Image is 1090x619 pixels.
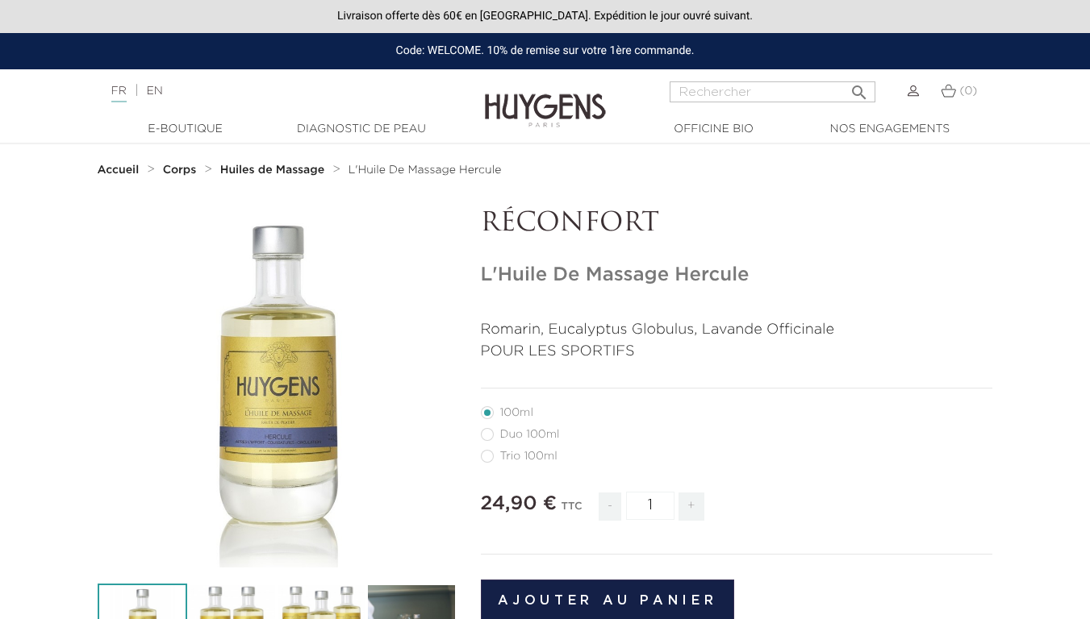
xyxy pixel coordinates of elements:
[349,164,502,176] span: L'Huile De Massage Hercule
[98,164,143,177] a: Accueil
[481,406,553,419] label: 100ml
[163,164,197,176] strong: Corps
[146,85,162,97] a: EN
[959,85,977,97] span: (0)
[349,164,502,177] a: L'Huile De Massage Hercule
[103,81,442,101] div: |
[845,77,874,98] button: 
[599,492,621,521] span: -
[481,341,993,363] p: POUR LES SPORTIFS
[105,121,266,138] a: E-Boutique
[670,81,875,102] input: Rechercher
[481,428,579,441] label: Duo 100ml
[163,164,200,177] a: Corps
[481,319,993,341] p: Romarin, Eucalyptus Globulus, Lavande Officinale
[481,209,993,239] p: RÉCONFORT
[220,164,324,176] strong: Huiles de Massage
[481,494,558,513] span: 24,90 €
[626,492,674,520] input: Quantité
[850,78,869,98] i: 
[481,264,993,287] h1: L'Huile De Massage Hercule
[98,164,140,176] strong: Accueil
[809,121,971,138] a: Nos engagements
[281,121,442,138] a: Diagnostic de peau
[111,85,127,102] a: FR
[633,121,795,138] a: Officine Bio
[562,489,583,533] div: TTC
[485,68,606,130] img: Huygens
[679,492,704,521] span: +
[220,164,328,177] a: Huiles de Massage
[481,450,577,463] label: Trio 100ml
